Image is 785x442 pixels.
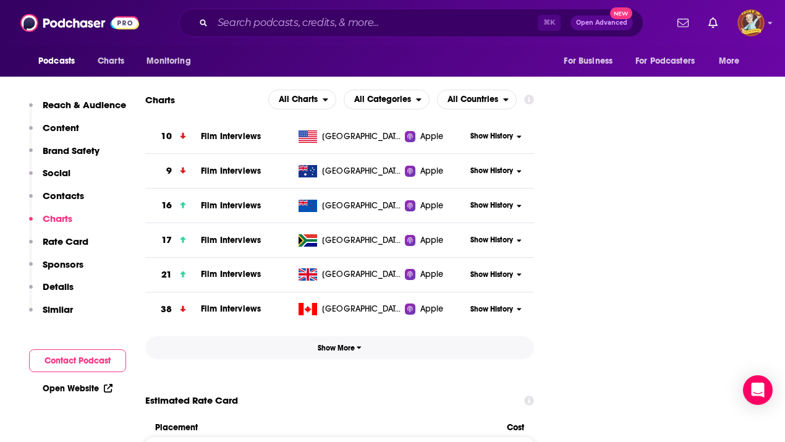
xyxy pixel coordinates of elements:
span: Show History [470,270,513,280]
p: Contacts [43,190,84,202]
span: United Kingdom [322,268,402,281]
span: Apple [420,200,444,212]
h3: 9 [166,164,172,178]
span: Charts [98,53,124,70]
p: Similar [43,304,73,315]
p: Rate Card [43,236,88,247]
span: All Countries [448,95,498,104]
img: Podchaser - Follow, Share and Rate Podcasts [20,11,139,35]
span: Podcasts [38,53,75,70]
a: [GEOGRAPHIC_DATA] [294,165,405,177]
span: More [719,53,740,70]
p: Sponsors [43,258,83,270]
button: open menu [268,90,336,109]
button: Brand Safety [29,145,100,168]
button: open menu [437,90,517,109]
span: South Africa [322,234,402,247]
span: Open Advanced [576,20,627,26]
button: Content [29,122,79,145]
button: Details [29,281,74,304]
a: Apple [405,303,467,315]
button: Contact Podcast [29,349,126,372]
button: Show profile menu [737,9,765,36]
span: For Business [564,53,613,70]
button: Show History [467,304,525,315]
a: Show notifications dropdown [703,12,723,33]
a: Apple [405,130,467,143]
span: New [610,7,632,19]
h2: Countries [437,90,517,109]
p: Details [43,281,74,292]
a: Apple [405,200,467,212]
p: Charts [43,213,72,224]
div: Open Intercom Messenger [743,375,773,405]
span: Canada [322,303,402,315]
button: Reach & Audience [29,99,126,122]
a: 16 [145,189,201,223]
button: Show History [467,200,525,211]
a: 21 [145,258,201,292]
a: Film Interviews [201,200,261,211]
a: [GEOGRAPHIC_DATA] [294,234,405,247]
h3: 16 [161,198,172,213]
p: Reach & Audience [43,99,126,111]
a: [GEOGRAPHIC_DATA] [294,130,405,143]
button: Show History [467,270,525,280]
h3: 10 [161,129,172,143]
span: ⌘ K [538,15,561,31]
button: Charts [29,213,72,236]
span: Placement [155,422,496,433]
h3: 38 [161,302,172,317]
span: Show More [318,344,362,352]
button: open menu [555,49,628,73]
a: [GEOGRAPHIC_DATA] [294,303,405,315]
a: Film Interviews [201,235,261,245]
a: Apple [405,234,467,247]
button: open menu [138,49,206,73]
p: Content [43,122,79,134]
span: All Categories [354,95,411,104]
h2: Categories [344,90,430,109]
div: Search podcasts, credits, & more... [179,9,643,37]
span: All Charts [279,95,318,104]
button: open menu [30,49,91,73]
span: United States [322,130,402,143]
a: Film Interviews [201,304,261,314]
span: For Podcasters [635,53,695,70]
button: Open AdvancedNew [571,15,633,30]
span: Apple [420,268,444,281]
button: open menu [344,90,430,109]
button: open menu [627,49,713,73]
span: Apple [420,165,444,177]
span: Cost [507,422,524,433]
a: Show notifications dropdown [673,12,694,33]
input: Search podcasts, credits, & more... [213,13,538,33]
h3: 17 [161,233,172,247]
span: Show History [470,200,513,211]
a: 9 [145,154,201,188]
p: Social [43,167,70,179]
span: Show History [470,131,513,142]
span: Apple [420,234,444,247]
button: Show History [467,131,525,142]
span: Film Interviews [201,269,261,279]
a: Open Website [43,383,112,394]
span: Show History [470,304,513,315]
button: Show More [145,336,534,359]
a: Film Interviews [201,131,261,142]
button: open menu [710,49,755,73]
a: Charts [90,49,132,73]
span: Apple [420,303,444,315]
span: Australia [322,165,402,177]
span: New Zealand [322,200,402,212]
button: Similar [29,304,73,326]
span: Estimated Rate Card [145,389,238,412]
a: Film Interviews [201,166,261,176]
h2: Platforms [268,90,336,109]
h2: Charts [145,94,175,106]
h3: 21 [161,268,172,282]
